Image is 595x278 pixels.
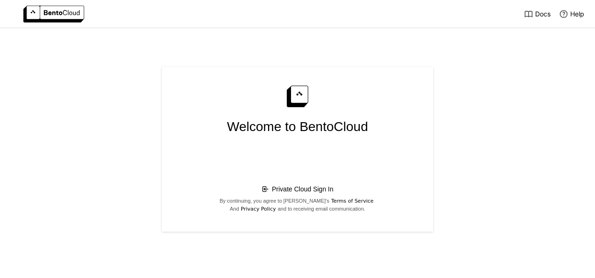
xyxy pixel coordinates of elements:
[287,86,308,107] img: logo
[535,10,551,18] span: Docs
[524,9,551,19] a: Docs
[559,9,584,19] div: Help
[239,205,278,213] a: Privacy Policy
[329,197,376,205] a: Terms of Service
[216,197,379,213] span: By continuing, you agree to [PERSON_NAME]'s And and to receiving email communication.
[570,10,584,18] span: Help
[227,117,368,137] span: Welcome to BentoCloud
[23,6,84,22] img: logo
[272,184,334,194] a: Private Cloud Sign In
